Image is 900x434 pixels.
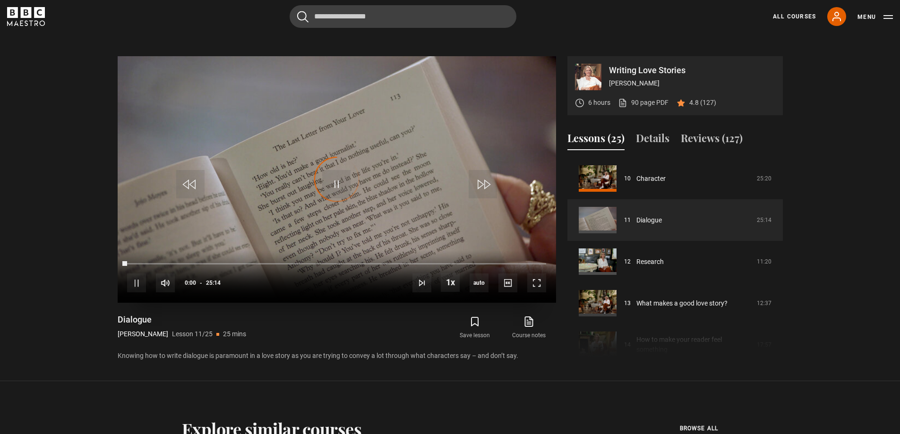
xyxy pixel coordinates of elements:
video-js: Video Player [118,56,556,303]
button: Lessons (25) [567,130,625,150]
span: 0:00 [185,274,196,291]
button: Captions [498,273,517,292]
span: - [200,280,202,286]
a: 90 page PDF [618,98,669,108]
h1: Dialogue [118,314,246,325]
button: Details [636,130,669,150]
a: Course notes [502,314,556,341]
button: Reviews (127) [681,130,743,150]
div: Progress Bar [127,263,546,265]
div: Current quality: 720p [470,273,489,292]
a: What makes a good love story? [636,298,728,308]
button: Submit the search query [297,11,309,23]
input: Search [290,5,516,28]
button: Pause [127,273,146,292]
button: Mute [156,273,175,292]
a: All Courses [773,12,816,21]
a: Character [636,174,666,184]
button: Toggle navigation [857,12,893,22]
a: Research [636,257,664,267]
p: 4.8 (127) [689,98,716,108]
span: 25:14 [206,274,221,291]
p: [PERSON_NAME] [118,329,168,339]
p: Writing Love Stories [609,66,775,75]
svg: BBC Maestro [7,7,45,26]
span: auto [470,273,489,292]
button: Playback Rate [441,273,460,292]
a: Dialogue [636,215,662,225]
p: 25 mins [223,329,246,339]
button: Fullscreen [527,273,546,292]
span: browse all [680,424,719,433]
button: Next Lesson [412,273,431,292]
a: browse all [680,424,719,434]
p: Lesson 11/25 [172,329,213,339]
p: 6 hours [588,98,610,108]
button: Save lesson [448,314,502,341]
p: [PERSON_NAME] [609,78,775,88]
p: Knowing how to write dialogue is paramount in a love story as you are trying to convey a lot thro... [118,351,556,361]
